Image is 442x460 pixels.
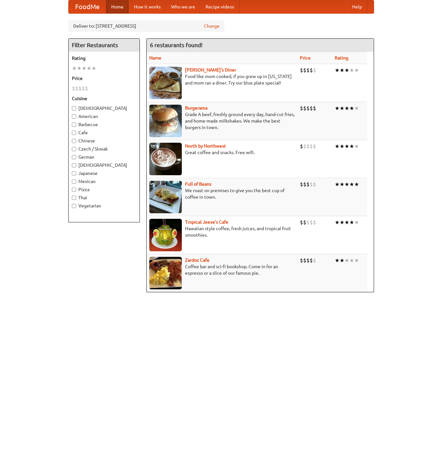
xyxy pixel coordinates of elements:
[149,181,182,213] img: beans.jpg
[185,181,211,187] b: Full of Beans
[310,219,313,226] li: $
[72,75,136,82] h5: Price
[344,219,349,226] li: ★
[300,219,303,226] li: $
[85,85,88,92] li: $
[344,257,349,264] li: ★
[72,188,76,192] input: Pizza
[313,143,316,150] li: $
[306,219,310,226] li: $
[335,55,348,60] a: Rating
[303,67,306,74] li: $
[335,257,340,264] li: ★
[72,147,76,151] input: Czech / Slovak
[306,181,310,188] li: $
[354,67,359,74] li: ★
[349,143,354,150] li: ★
[313,105,316,112] li: $
[72,55,136,61] h5: Rating
[344,181,349,188] li: ★
[72,154,136,160] label: German
[72,65,77,72] li: ★
[354,219,359,226] li: ★
[72,170,136,177] label: Japanese
[300,257,303,264] li: $
[91,65,96,72] li: ★
[149,225,295,238] p: Hawaiian style coffee, fresh juices, and tropical fruit smoothies.
[72,163,76,167] input: [DEMOGRAPHIC_DATA]
[344,67,349,74] li: ★
[303,181,306,188] li: $
[310,257,313,264] li: $
[72,114,76,119] input: American
[72,105,136,112] label: [DEMOGRAPHIC_DATA]
[200,0,239,13] a: Recipe videos
[354,105,359,112] li: ★
[340,181,344,188] li: ★
[185,219,228,225] a: Tropical Jeeve's Cafe
[354,143,359,150] li: ★
[72,131,76,135] input: Cafe
[313,219,316,226] li: $
[349,257,354,264] li: ★
[300,181,303,188] li: $
[185,257,209,263] a: Zardoz Cafe
[72,106,76,111] input: [DEMOGRAPHIC_DATA]
[300,55,311,60] a: Price
[354,257,359,264] li: ★
[72,204,76,208] input: Vegetarian
[185,143,226,149] b: North by Northwest
[349,181,354,188] li: ★
[303,105,306,112] li: $
[72,194,136,201] label: Thai
[150,42,203,48] ng-pluralize: 6 restaurants found!
[340,67,344,74] li: ★
[300,143,303,150] li: $
[87,65,91,72] li: ★
[72,196,76,200] input: Thai
[75,85,78,92] li: $
[313,67,316,74] li: $
[149,105,182,137] img: burgerama.jpg
[354,181,359,188] li: ★
[82,85,85,92] li: $
[185,67,236,72] a: [PERSON_NAME]'s Diner
[72,129,136,136] label: Cafe
[310,105,313,112] li: $
[129,0,166,13] a: How it works
[344,105,349,112] li: ★
[306,105,310,112] li: $
[335,105,340,112] li: ★
[72,146,136,152] label: Czech / Slovak
[72,203,136,209] label: Vegetarian
[149,55,161,60] a: Name
[303,257,306,264] li: $
[185,105,208,111] a: Burgerama
[72,178,136,185] label: Mexican
[72,162,136,168] label: [DEMOGRAPHIC_DATA]
[69,0,106,13] a: FoodMe
[340,257,344,264] li: ★
[300,105,303,112] li: $
[310,181,313,188] li: $
[72,95,136,102] h5: Cuisine
[335,67,340,74] li: ★
[106,0,129,13] a: Home
[340,219,344,226] li: ★
[77,65,82,72] li: ★
[68,20,224,32] div: Deliver to: [STREET_ADDRESS]
[72,179,76,184] input: Mexican
[72,123,76,127] input: Barbecue
[310,143,313,150] li: $
[72,113,136,120] label: American
[72,155,76,159] input: German
[72,171,76,176] input: Japanese
[313,181,316,188] li: $
[149,187,295,200] p: We roast on premises to give you the best cup of coffee in town.
[340,105,344,112] li: ★
[149,257,182,289] img: zardoz.jpg
[313,257,316,264] li: $
[82,65,87,72] li: ★
[335,181,340,188] li: ★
